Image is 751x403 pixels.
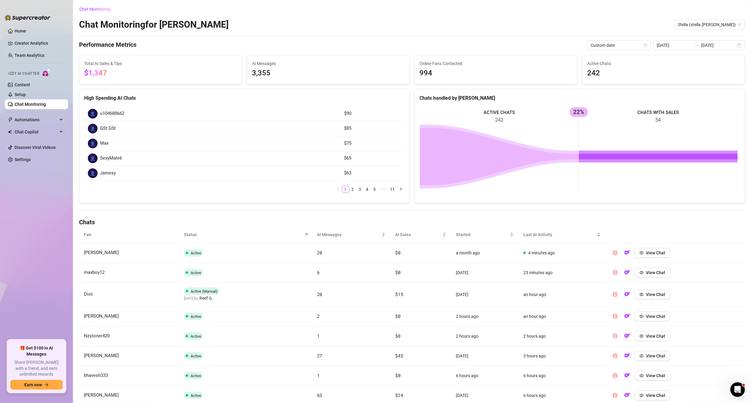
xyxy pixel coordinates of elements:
span: $24 [395,392,403,398]
span: 994 [420,67,572,79]
div: 👤 [88,139,98,148]
li: Next 5 Pages [378,186,388,193]
a: OF [622,271,632,276]
span: AI Sales [395,231,441,238]
span: Active [191,374,201,378]
span: Divii [84,291,93,297]
td: 2 hours ago [518,326,605,346]
span: eye [639,393,644,398]
span: Izzy AI Chatter [9,71,39,77]
span: SexyMale6 [100,155,122,162]
button: View Chat [635,248,670,258]
span: $0 [395,313,400,319]
span: Status [184,231,302,238]
a: Discover Viral Videos [15,145,56,150]
button: OF [622,312,632,321]
th: AI Messages [312,226,391,243]
span: 63 [317,392,322,398]
span: Active Chats [587,60,740,67]
span: Chat Copilot [15,127,58,137]
td: 3 hours ago [518,346,605,366]
span: 1 [317,333,320,339]
span: Online Fans Contacted [420,60,572,67]
td: 2 hours ago [451,307,518,326]
span: $45 [395,353,403,359]
a: Home [15,29,26,33]
h4: Chats [79,218,745,226]
span: pause-circle [613,393,617,398]
span: Nzstoner420 [84,333,110,339]
span: View Chat [646,334,666,339]
span: View Chat [646,270,666,275]
span: Started [456,231,509,238]
article: $63 [344,170,401,177]
span: Active [191,314,201,319]
a: 1 [342,186,349,193]
button: OF [622,391,632,400]
span: eye [639,314,644,319]
img: Chat Copilot [8,130,12,134]
span: Chat Monitoring [79,7,111,12]
a: Team Analytics [15,53,44,58]
span: bhavesh333 [84,373,108,378]
span: pause-circle [613,334,617,338]
span: Active [191,270,201,275]
img: OF [624,333,630,339]
span: eye [639,334,644,338]
button: View Chat [635,371,670,381]
span: 🎁 Get $100 in AI Messages [10,345,63,357]
a: OF [622,335,632,340]
span: Active [191,334,201,339]
div: Chats handled by [PERSON_NAME] [420,94,740,102]
img: AI Chatter [42,68,51,77]
span: pause-circle [613,251,617,255]
button: OF [622,248,632,258]
div: 👤 [88,109,98,119]
span: pause-circle [613,292,617,297]
input: Start date [657,42,691,49]
td: [DATE] [451,263,518,283]
span: filter [305,233,308,236]
img: logo-BBDzfeDw.svg [5,15,50,21]
a: Settings [15,157,31,162]
img: OF [624,250,630,256]
span: eye [639,270,644,275]
a: 3 [357,186,363,193]
button: OF [622,331,632,341]
span: $15 [395,291,403,297]
th: Started [451,226,518,243]
img: OF [624,372,630,378]
button: right [397,186,405,193]
a: Chat Monitoring [15,102,46,107]
span: thunderbolt [8,117,13,122]
span: [PERSON_NAME] [84,392,119,398]
a: OF [622,252,632,257]
span: 20 [317,291,322,297]
button: View Chat [635,331,670,341]
td: an hour ago [518,307,605,326]
span: Earn now [24,382,42,387]
a: OF [622,374,632,379]
a: Creator Analytics [15,38,63,48]
article: $90 [344,110,401,117]
a: 4 [364,186,371,193]
a: Setup [15,92,26,97]
a: 11 [388,186,397,193]
td: 2 hours ago [451,326,518,346]
button: left [335,186,342,193]
a: OF [622,293,632,298]
span: [PERSON_NAME] [84,250,119,255]
button: OF [622,351,632,361]
span: View Chat [646,292,666,297]
span: Active [191,251,201,255]
span: u104688662 [100,110,124,117]
span: View Chat [646,373,666,378]
img: OF [624,313,630,319]
img: OF [624,291,630,297]
button: View Chat [635,290,670,299]
img: OF [624,392,630,398]
td: 6 hours ago [451,366,518,386]
span: eye [639,292,644,297]
span: maxboy12 [84,270,105,275]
